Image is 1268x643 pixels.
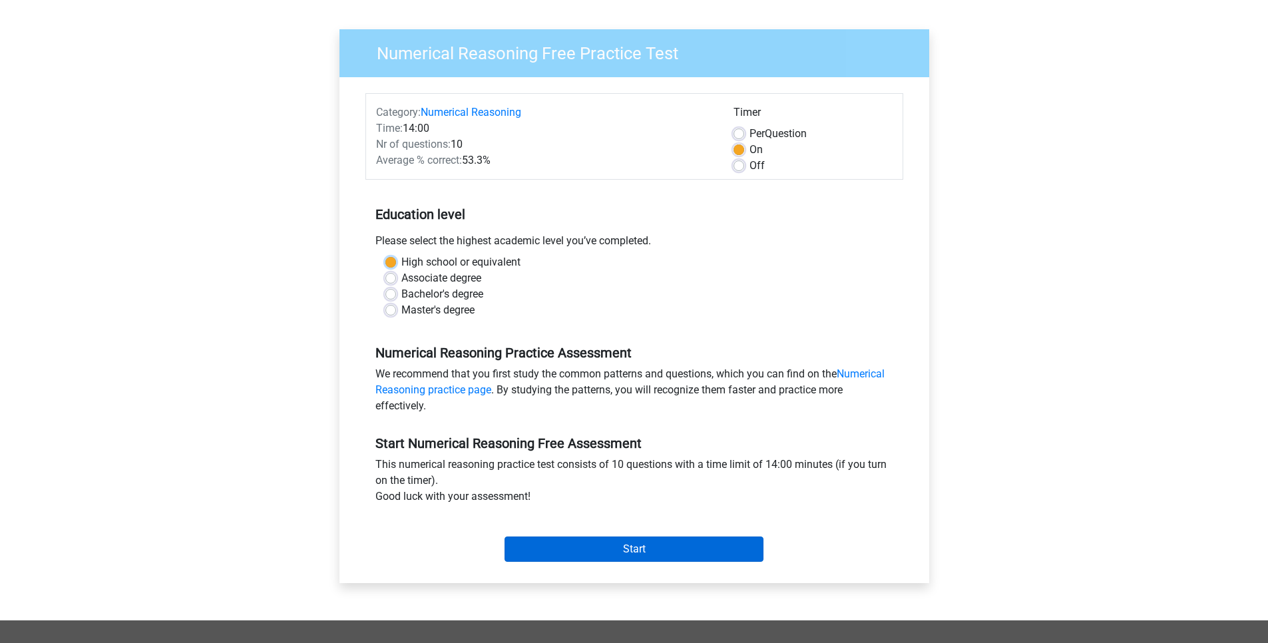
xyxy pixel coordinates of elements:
div: Timer [734,105,893,126]
div: Please select the highest academic level you’ve completed. [365,233,903,254]
label: Associate degree [401,270,481,286]
div: 14:00 [366,120,724,136]
label: On [749,142,763,158]
h3: Numerical Reasoning Free Practice Test [361,38,919,64]
label: Question [749,126,807,142]
span: Time: [376,122,403,134]
div: We recommend that you first study the common patterns and questions, which you can find on the . ... [365,366,903,419]
span: Average % correct: [376,154,462,166]
label: High school or equivalent [401,254,521,270]
div: 53.3% [366,152,724,168]
label: Master's degree [401,302,475,318]
div: 10 [366,136,724,152]
span: Nr of questions: [376,138,451,150]
h5: Start Numerical Reasoning Free Assessment [375,435,893,451]
h5: Numerical Reasoning Practice Assessment [375,345,893,361]
div: This numerical reasoning practice test consists of 10 questions with a time limit of 14:00 minute... [365,457,903,510]
span: Per [749,127,765,140]
input: Start [505,536,763,562]
label: Off [749,158,765,174]
label: Bachelor's degree [401,286,483,302]
h5: Education level [375,201,893,228]
span: Category: [376,106,421,118]
a: Numerical Reasoning [421,106,521,118]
